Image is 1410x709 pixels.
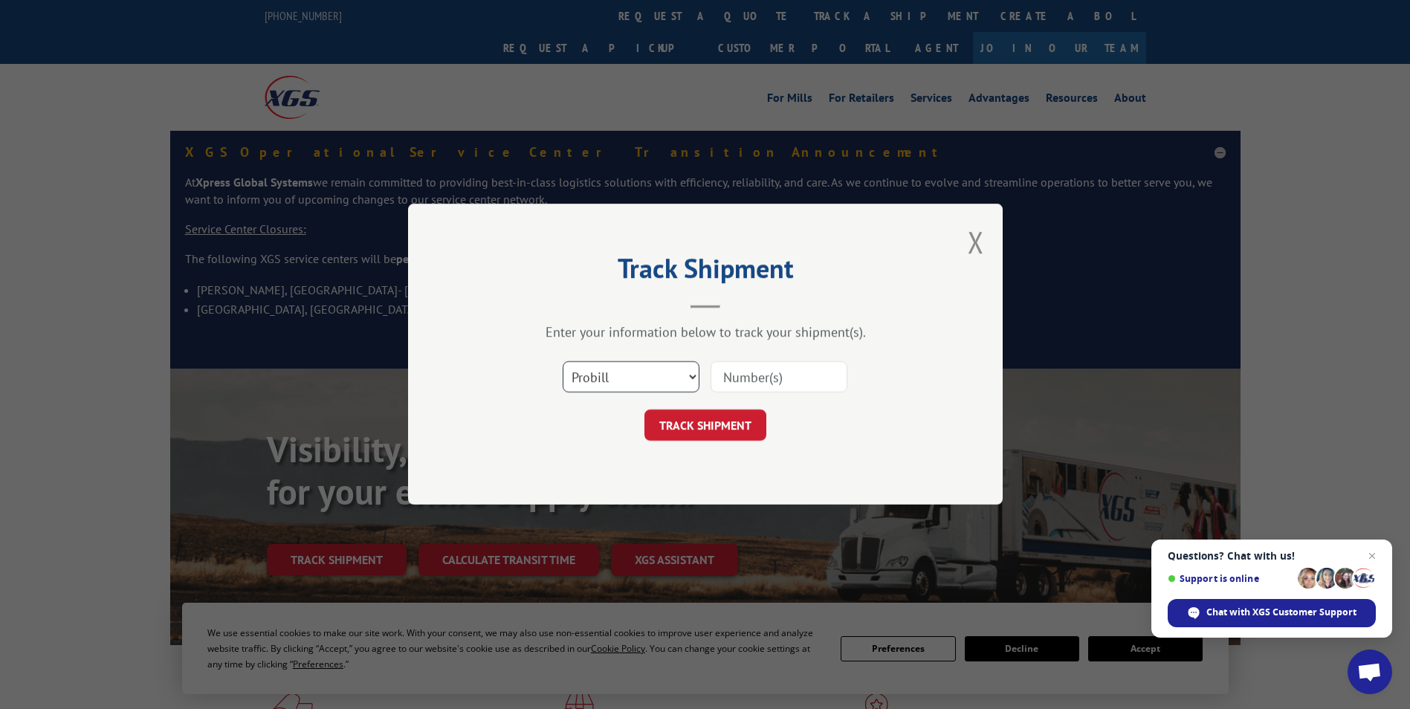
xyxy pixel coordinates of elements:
[1168,550,1376,562] span: Questions? Chat with us!
[711,362,847,393] input: Number(s)
[968,222,984,262] button: Close modal
[1168,599,1376,627] span: Chat with XGS Customer Support
[644,410,766,441] button: TRACK SHIPMENT
[1348,650,1392,694] a: Open chat
[482,258,928,286] h2: Track Shipment
[1168,573,1293,584] span: Support is online
[482,324,928,341] div: Enter your information below to track your shipment(s).
[1206,606,1356,619] span: Chat with XGS Customer Support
